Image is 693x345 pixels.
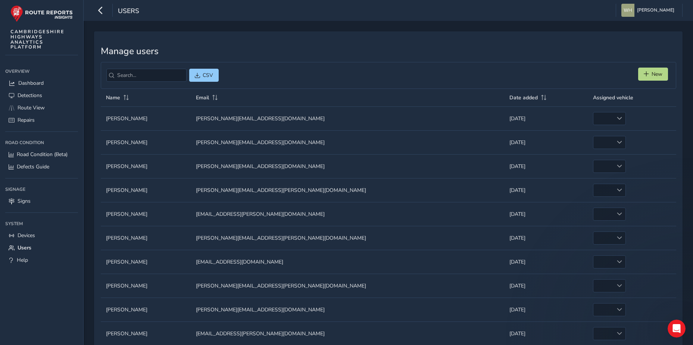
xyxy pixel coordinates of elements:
td: [EMAIL_ADDRESS][DOMAIN_NAME] [191,250,504,274]
span: Signs [18,198,31,205]
span: Date added [509,94,538,101]
td: [DATE] [504,202,588,226]
a: Road Condition (Beta) [5,148,78,161]
a: Devices [5,229,78,242]
span: New [652,71,662,78]
td: [PERSON_NAME] [101,226,191,250]
a: Defects Guide [5,161,78,173]
div: Signage [5,184,78,195]
td: [DATE] [504,154,588,178]
iframe: Intercom live chat [668,320,686,338]
td: [PERSON_NAME][EMAIL_ADDRESS][DOMAIN_NAME] [191,130,504,154]
span: Detections [18,92,42,99]
td: [PERSON_NAME] [101,154,191,178]
span: Assigned vehicle [593,94,633,101]
span: Email [196,94,209,101]
td: [PERSON_NAME][EMAIL_ADDRESS][PERSON_NAME][DOMAIN_NAME] [191,226,504,250]
td: [EMAIL_ADDRESS][PERSON_NAME][DOMAIN_NAME] [191,202,504,226]
img: rr logo [10,5,73,22]
a: Users [5,242,78,254]
div: Overview [5,66,78,77]
td: [PERSON_NAME][EMAIL_ADDRESS][DOMAIN_NAME] [191,154,504,178]
a: Detections [5,89,78,102]
span: Road Condition (Beta) [17,151,68,158]
span: Route View [18,104,45,111]
input: Search... [106,69,187,82]
h3: Manage users [101,46,676,57]
td: [PERSON_NAME] [101,130,191,154]
td: [PERSON_NAME] [101,106,191,130]
span: Users [118,6,139,17]
span: CSV [203,72,213,79]
td: [PERSON_NAME][EMAIL_ADDRESS][PERSON_NAME][DOMAIN_NAME] [191,274,504,298]
span: Defects Guide [17,163,49,170]
td: [PERSON_NAME][EMAIL_ADDRESS][DOMAIN_NAME] [191,298,504,321]
span: Name [106,94,120,101]
a: Dashboard [5,77,78,89]
td: [DATE] [504,106,588,130]
span: Devices [18,232,35,239]
td: [PERSON_NAME] [101,298,191,321]
span: Help [17,257,28,264]
td: [PERSON_NAME] [101,202,191,226]
button: New [638,68,668,81]
span: CAMBRIDGESHIRE HIGHWAYS ANALYTICS PLATFORM [10,29,65,50]
button: [PERSON_NAME] [621,4,677,17]
a: Help [5,254,78,266]
div: System [5,218,78,229]
td: [PERSON_NAME] [101,274,191,298]
td: [PERSON_NAME][EMAIL_ADDRESS][DOMAIN_NAME] [191,106,504,130]
span: Dashboard [18,80,44,87]
td: [DATE] [504,226,588,250]
span: [PERSON_NAME] [637,4,674,17]
td: [DATE] [504,250,588,274]
a: Repairs [5,114,78,126]
span: Repairs [18,116,35,124]
div: Road Condition [5,137,78,148]
td: [PERSON_NAME] [101,178,191,202]
button: CSV [189,69,219,82]
td: [DATE] [504,130,588,154]
td: [DATE] [504,178,588,202]
a: Signs [5,195,78,207]
td: [DATE] [504,274,588,298]
td: [PERSON_NAME][EMAIL_ADDRESS][PERSON_NAME][DOMAIN_NAME] [191,178,504,202]
td: [DATE] [504,298,588,321]
td: [PERSON_NAME] [101,250,191,274]
span: Users [18,244,31,251]
a: Route View [5,102,78,114]
img: diamond-layout [621,4,634,17]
